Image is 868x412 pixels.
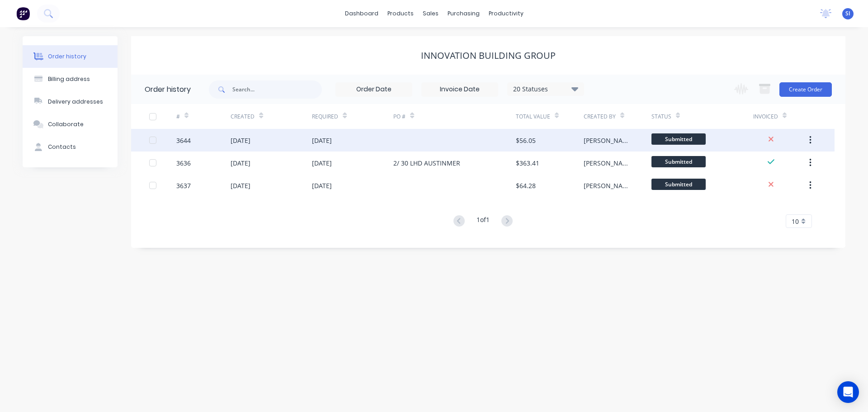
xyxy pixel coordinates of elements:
[516,158,539,168] div: $363.41
[651,156,706,167] span: Submitted
[145,84,191,95] div: Order history
[312,181,332,190] div: [DATE]
[837,381,859,403] div: Open Intercom Messenger
[584,181,633,190] div: [PERSON_NAME]
[651,179,706,190] span: Submitted
[584,136,633,145] div: [PERSON_NAME]
[23,68,118,90] button: Billing address
[48,143,76,151] div: Contacts
[231,113,255,121] div: Created
[393,104,515,129] div: PO #
[753,104,807,129] div: Invoiced
[443,7,484,20] div: purchasing
[231,136,250,145] div: [DATE]
[176,113,180,121] div: #
[792,217,799,226] span: 10
[418,7,443,20] div: sales
[584,104,651,129] div: Created By
[312,158,332,168] div: [DATE]
[176,104,231,129] div: #
[476,215,490,228] div: 1 of 1
[422,83,498,96] input: Invoice Date
[312,104,393,129] div: Required
[16,7,30,20] img: Factory
[23,90,118,113] button: Delivery addresses
[340,7,383,20] a: dashboard
[516,104,584,129] div: Total Value
[23,45,118,68] button: Order history
[176,158,191,168] div: 3636
[48,120,84,128] div: Collaborate
[651,104,753,129] div: Status
[516,113,550,121] div: Total Value
[516,136,536,145] div: $56.05
[393,113,406,121] div: PO #
[312,113,338,121] div: Required
[231,181,250,190] div: [DATE]
[584,158,633,168] div: [PERSON_NAME]
[336,83,412,96] input: Order Date
[48,52,86,61] div: Order history
[176,136,191,145] div: 3644
[516,181,536,190] div: $64.28
[231,104,312,129] div: Created
[393,158,460,168] div: 2/ 30 LHD AUSTINMER
[231,158,250,168] div: [DATE]
[753,113,778,121] div: Invoiced
[312,136,332,145] div: [DATE]
[232,81,322,99] input: Search...
[651,113,671,121] div: Status
[23,136,118,158] button: Contacts
[48,98,103,106] div: Delivery addresses
[779,82,832,97] button: Create Order
[508,84,584,94] div: 20 Statuses
[651,133,706,145] span: Submitted
[845,9,850,18] span: SI
[176,181,191,190] div: 3637
[48,75,90,83] div: Billing address
[383,7,418,20] div: products
[23,113,118,136] button: Collaborate
[421,50,556,61] div: INNOVATION BUILDING GROUP
[484,7,528,20] div: productivity
[584,113,616,121] div: Created By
